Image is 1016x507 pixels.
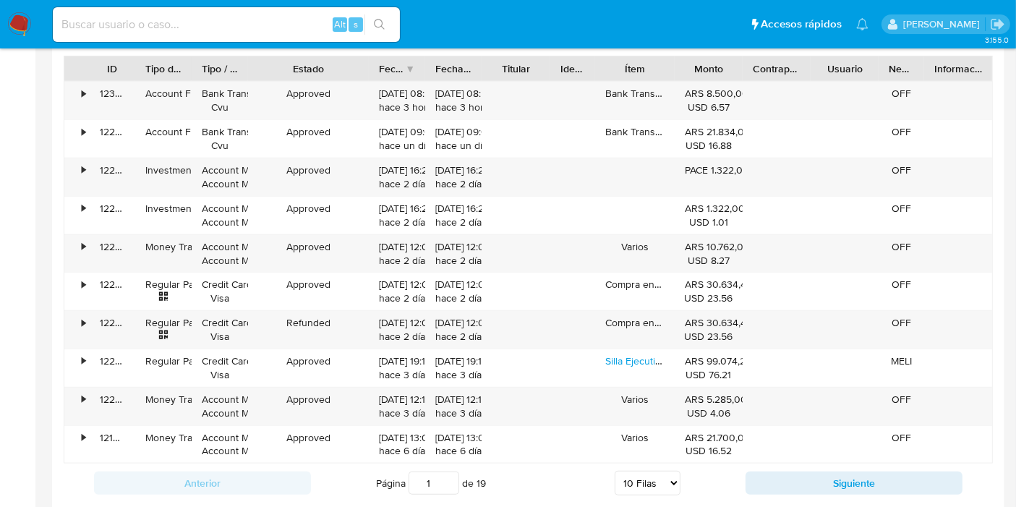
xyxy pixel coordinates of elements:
[354,17,358,31] span: s
[53,15,400,34] input: Buscar usuario o caso...
[856,18,868,30] a: Notificaciones
[990,17,1005,32] a: Salir
[985,34,1009,46] span: 3.155.0
[761,17,842,32] span: Accesos rápidos
[334,17,346,31] span: Alt
[903,17,985,31] p: belen.palamara@mercadolibre.com
[364,14,394,35] button: search-icon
